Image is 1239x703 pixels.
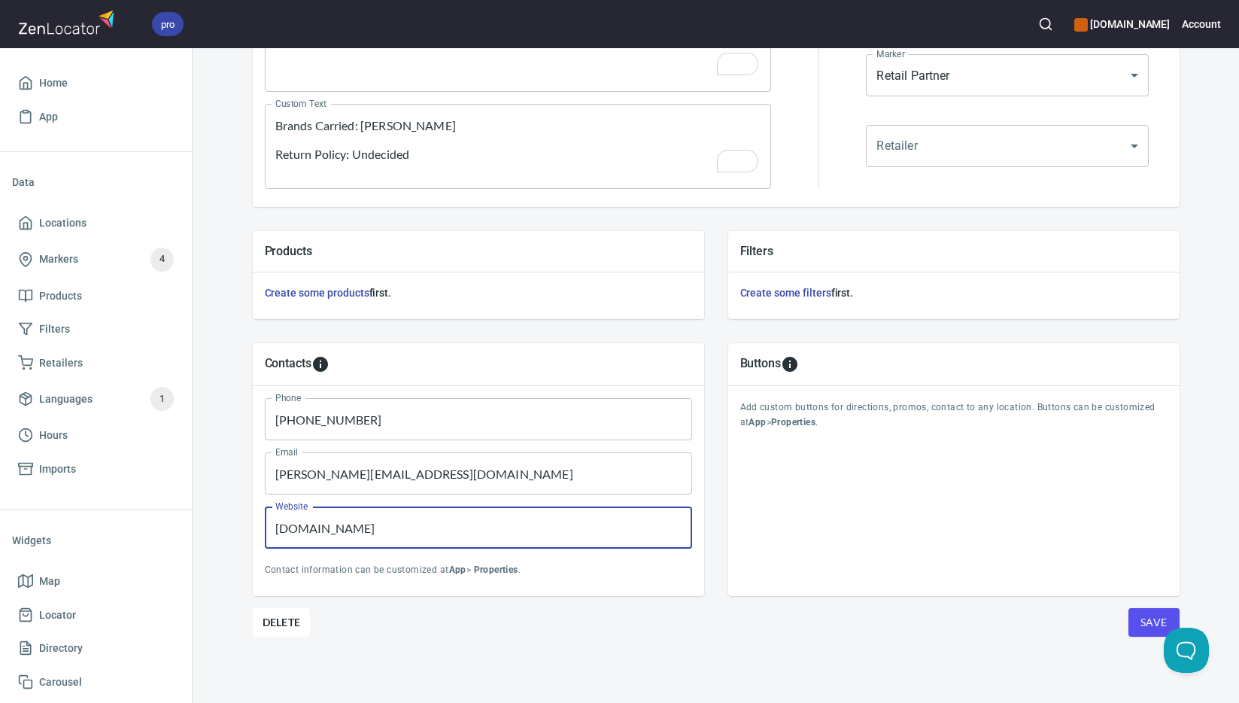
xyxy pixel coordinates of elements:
[12,522,180,558] li: Widgets
[12,164,180,200] li: Data
[740,400,1168,431] p: Add custom buttons for directions, promos, contact to any location. Buttons can be customized at > .
[263,613,301,631] span: Delete
[449,565,466,575] b: App
[265,287,369,299] a: Create some products
[771,417,815,428] b: Properties
[275,118,761,175] textarea: To enrich screen reader interactions, please activate Accessibility in Grammarly extension settings
[265,563,692,578] p: Contact information can be customized at > .
[740,355,782,373] h5: Buttons
[150,251,174,268] span: 4
[866,125,1149,167] div: ​
[12,452,180,486] a: Imports
[265,243,692,259] h5: Products
[265,285,692,301] h6: first.
[1074,16,1170,32] h6: [DOMAIN_NAME]
[39,639,83,658] span: Directory
[152,17,184,32] span: pro
[39,354,83,373] span: Retailers
[740,287,831,299] a: Create some filters
[39,74,68,93] span: Home
[740,285,1168,301] h6: first.
[1074,8,1170,41] div: Manage your apps
[253,608,311,637] button: Delete
[749,417,766,428] b: App
[12,279,180,313] a: Products
[781,355,799,373] svg: To add custom buttons for locations, please go to Apps > Properties > Buttons.
[150,391,174,408] span: 1
[866,54,1149,96] div: Retail Partner
[12,312,180,346] a: Filters
[39,390,93,409] span: Languages
[1029,8,1062,41] button: Search
[152,12,184,36] div: pro
[12,206,180,240] a: Locations
[265,355,312,373] h5: Contacts
[1140,613,1168,632] span: Save
[12,346,180,380] a: Retailers
[39,673,82,692] span: Carousel
[740,243,1168,259] h5: Filters
[39,460,76,479] span: Imports
[12,418,180,452] a: Hours
[12,379,180,418] a: Languages1
[12,631,180,665] a: Directory
[1182,8,1221,41] button: Account
[39,250,78,269] span: Markers
[18,6,119,38] img: zenlocator
[311,355,329,373] svg: To add custom contact information for locations, please go to Apps > Properties > Contacts.
[12,240,180,279] a: Markers4
[275,21,761,78] textarea: To enrich screen reader interactions, please activate Accessibility in Grammarly extension settings
[12,100,180,134] a: App
[39,426,68,445] span: Hours
[39,287,82,306] span: Products
[39,108,58,126] span: App
[12,665,180,699] a: Carousel
[12,598,180,632] a: Locator
[1164,628,1209,673] iframe: Help Scout Beacon - Open
[1182,16,1221,32] h6: Account
[12,565,180,598] a: Map
[39,320,70,339] span: Filters
[1074,18,1088,32] button: color-CE600E
[474,565,518,575] b: Properties
[39,572,60,591] span: Map
[1128,608,1180,637] button: Save
[39,214,87,233] span: Locations
[39,606,76,625] span: Locator
[12,66,180,100] a: Home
